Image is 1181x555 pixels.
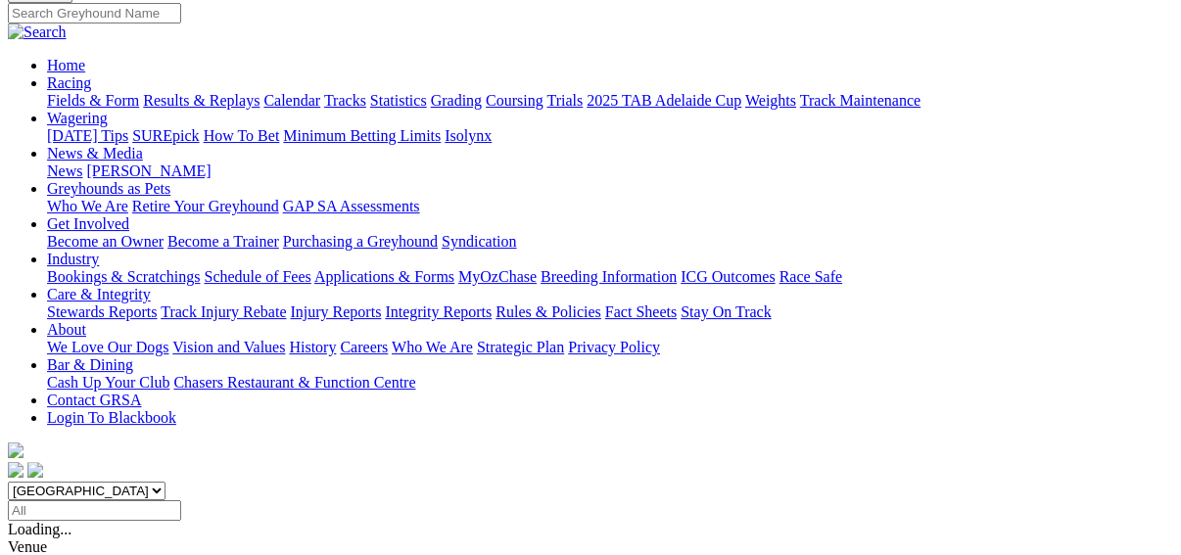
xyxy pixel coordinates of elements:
[47,268,1173,286] div: Industry
[8,462,24,478] img: facebook.svg
[779,268,841,285] a: Race Safe
[8,23,67,41] img: Search
[47,303,1173,321] div: Care & Integrity
[161,303,286,320] a: Track Injury Rebate
[47,92,139,109] a: Fields & Form
[172,339,285,355] a: Vision and Values
[496,303,601,320] a: Rules & Policies
[546,92,583,109] a: Trials
[47,162,1173,180] div: News & Media
[47,339,168,355] a: We Love Our Dogs
[204,127,280,144] a: How To Bet
[47,92,1173,110] div: Racing
[47,198,128,214] a: Who We Are
[314,268,454,285] a: Applications & Forms
[289,339,336,355] a: History
[47,303,157,320] a: Stewards Reports
[132,198,279,214] a: Retire Your Greyhound
[442,233,516,250] a: Syndication
[47,409,176,426] a: Login To Blackbook
[263,92,320,109] a: Calendar
[541,268,677,285] a: Breeding Information
[385,303,492,320] a: Integrity Reports
[47,180,170,197] a: Greyhounds as Pets
[568,339,660,355] a: Privacy Policy
[27,462,43,478] img: twitter.svg
[47,321,86,338] a: About
[392,339,473,355] a: Who We Are
[47,251,99,267] a: Industry
[8,500,181,521] input: Select date
[47,374,169,391] a: Cash Up Your Club
[283,127,441,144] a: Minimum Betting Limits
[47,215,129,232] a: Get Involved
[370,92,427,109] a: Statistics
[605,303,677,320] a: Fact Sheets
[47,74,91,91] a: Racing
[47,233,164,250] a: Become an Owner
[47,145,143,162] a: News & Media
[587,92,741,109] a: 2025 TAB Adelaide Cup
[204,268,310,285] a: Schedule of Fees
[290,303,381,320] a: Injury Reports
[47,233,1173,251] div: Get Involved
[86,162,211,179] a: [PERSON_NAME]
[445,127,492,144] a: Isolynx
[800,92,921,109] a: Track Maintenance
[47,127,128,144] a: [DATE] Tips
[173,374,415,391] a: Chasers Restaurant & Function Centre
[47,374,1173,392] div: Bar & Dining
[431,92,482,109] a: Grading
[143,92,260,109] a: Results & Replays
[458,268,537,285] a: MyOzChase
[167,233,279,250] a: Become a Trainer
[47,356,133,373] a: Bar & Dining
[47,127,1173,145] div: Wagering
[47,57,85,73] a: Home
[47,162,82,179] a: News
[283,198,420,214] a: GAP SA Assessments
[47,339,1173,356] div: About
[324,92,366,109] a: Tracks
[681,303,771,320] a: Stay On Track
[132,127,199,144] a: SUREpick
[8,442,24,458] img: logo-grsa-white.png
[47,286,151,302] a: Care & Integrity
[681,268,775,285] a: ICG Outcomes
[745,92,796,109] a: Weights
[8,3,181,23] input: Search
[47,392,141,408] a: Contact GRSA
[47,110,108,126] a: Wagering
[283,233,438,250] a: Purchasing a Greyhound
[477,339,564,355] a: Strategic Plan
[340,339,388,355] a: Careers
[8,521,71,537] span: Loading...
[47,198,1173,215] div: Greyhounds as Pets
[47,268,200,285] a: Bookings & Scratchings
[486,92,543,109] a: Coursing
